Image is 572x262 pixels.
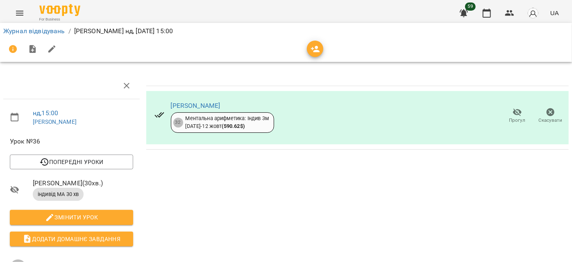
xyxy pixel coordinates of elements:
a: [PERSON_NAME] [33,118,77,125]
span: UA [550,9,559,17]
span: індивід МА 30 хв [33,191,84,198]
nav: breadcrumb [3,26,569,36]
div: Ментальна арифметика: Індив 3м [DATE] - 12 жовт [186,115,269,130]
span: Урок №36 [10,137,133,146]
span: Прогул [509,117,526,124]
span: For Business [39,17,80,22]
button: UA [547,5,562,21]
button: Menu [10,3,30,23]
span: Попередні уроки [16,157,127,167]
a: нд , 15:00 [33,109,58,117]
span: Скасувати [539,117,563,124]
a: Журнал відвідувань [3,27,65,35]
span: [PERSON_NAME] ( 30 хв. ) [33,178,133,188]
button: Додати домашнє завдання [10,232,133,246]
img: Voopty Logo [39,4,80,16]
b: ( 590.62 $ ) [222,123,245,129]
img: avatar_s.png [527,7,539,19]
div: 32 [173,118,183,128]
a: [PERSON_NAME] [171,102,220,109]
span: 59 [465,2,476,11]
button: Прогул [501,105,534,128]
button: Змінити урок [10,210,133,225]
span: Змінити урок [16,212,127,222]
span: Додати домашнє завдання [16,234,127,244]
li: / [68,26,71,36]
button: Скасувати [534,105,567,128]
p: [PERSON_NAME] нд, [DATE] 15:00 [74,26,173,36]
button: Попередні уроки [10,155,133,169]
